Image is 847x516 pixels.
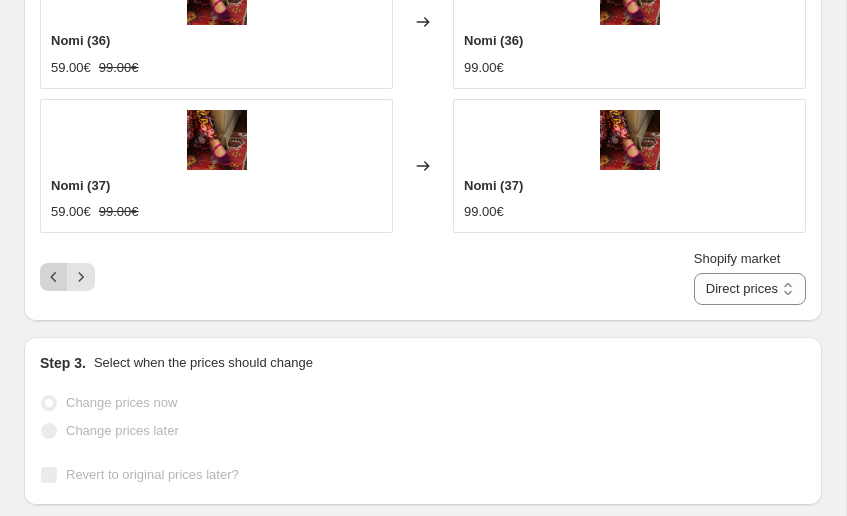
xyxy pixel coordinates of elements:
[94,353,313,373] p: Select when the prices should change
[600,110,660,170] img: nomi_80x.jpg
[66,467,239,482] span: Revert to original prices later?
[187,110,247,170] img: nomi_80x.jpg
[40,263,95,291] nav: Pagination
[464,60,504,75] span: 99.00€
[51,33,110,48] span: Nomi (36)
[40,353,86,373] h2: Step 3.
[51,204,91,219] span: 59.00€
[464,178,523,193] span: Nomi (37)
[51,60,91,75] span: 59.00€
[99,60,139,75] span: 99.00€
[66,395,177,410] span: Change prices now
[66,423,179,438] span: Change prices later
[464,204,504,219] span: 99.00€
[464,33,523,48] span: Nomi (36)
[99,204,139,219] span: 99.00€
[40,263,68,291] button: Previous
[694,251,781,266] span: Shopify market
[51,178,110,193] span: Nomi (37)
[67,263,95,291] button: Next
